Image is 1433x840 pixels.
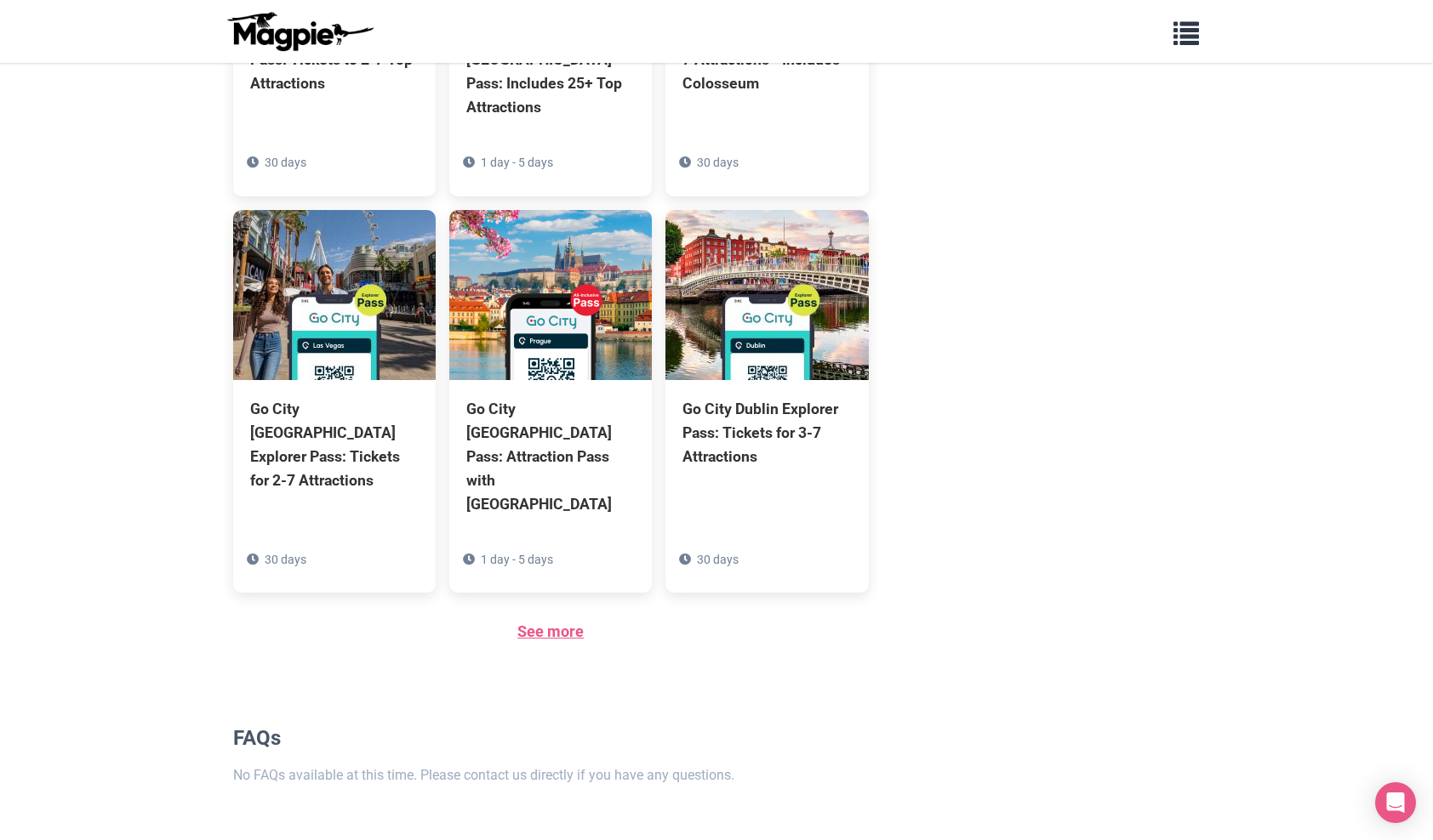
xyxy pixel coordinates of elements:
[481,156,553,169] span: 1 day - 5 days
[697,156,739,169] span: 30 days
[682,397,851,468] div: Go City Dublin Explorer Pass: Tickets for 3-7 Attractions
[265,156,306,169] span: 30 days
[250,397,419,493] div: Go City [GEOGRAPHIC_DATA] Explorer Pass: Tickets for 2-7 Attractions
[265,553,306,566] span: 30 days
[233,210,436,380] img: Go City Las Vegas Explorer Pass: Tickets for 2-7 Attractions
[233,726,869,751] h2: FAQs
[665,210,868,380] img: Go City Dublin Explorer Pass: Tickets for 3-7 Attractions
[517,622,584,640] a: See more
[466,24,635,120] div: Go City [GEOGRAPHIC_DATA] Pass: Includes 25+ Top Attractions
[449,210,652,593] a: Go City [GEOGRAPHIC_DATA] Pass: Attraction Pass with [GEOGRAPHIC_DATA] 1 day - 5 days
[233,210,436,570] a: Go City [GEOGRAPHIC_DATA] Explorer Pass: Tickets for 2-7 Attractions 30 days
[466,397,635,517] div: Go City [GEOGRAPHIC_DATA] Pass: Attraction Pass with [GEOGRAPHIC_DATA]
[697,553,739,566] span: 30 days
[481,553,553,566] span: 1 day - 5 days
[449,210,652,380] img: Go City Prague Pass: Attraction Pass with Prague Castle
[1375,782,1416,823] div: Open Intercom Messenger
[665,210,868,545] a: Go City Dublin Explorer Pass: Tickets for 3-7 Attractions 30 days
[223,11,376,52] img: logo-ab69f6fb50320c5b225c76a69d11143b.png
[233,764,869,786] p: No FAQs available at this time. Please contact us directly if you have any questions.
